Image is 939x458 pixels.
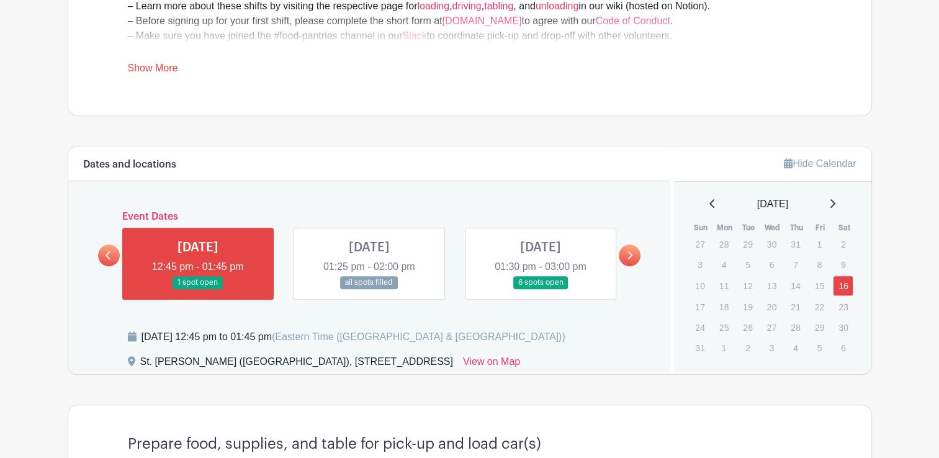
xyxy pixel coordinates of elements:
a: Slack [402,30,426,41]
th: Sun [689,222,713,234]
h6: Dates and locations [83,159,176,171]
p: 2 [737,338,758,357]
p: 4 [714,255,734,274]
a: [DOMAIN_NAME] [442,16,521,26]
p: 4 [785,338,806,357]
p: 28 [785,318,806,337]
a: unloading [536,1,578,11]
p: 13 [762,276,782,295]
p: 27 [690,235,710,254]
p: 26 [737,318,758,337]
th: Sat [832,222,856,234]
th: Wed [761,222,785,234]
span: [DATE] [757,197,788,212]
p: 21 [785,297,806,317]
span: (Eastern Time ([GEOGRAPHIC_DATA] & [GEOGRAPHIC_DATA])) [272,331,565,342]
th: Mon [713,222,737,234]
p: 25 [714,318,734,337]
a: View on Map [463,354,520,374]
p: 18 [714,297,734,317]
a: tabling [484,1,513,11]
a: 16 [833,276,853,296]
p: 2 [833,235,853,254]
p: 12 [737,276,758,295]
p: 7 [785,255,806,274]
p: 6 [833,338,853,357]
th: Thu [784,222,809,234]
p: 29 [809,318,830,337]
p: 8 [809,255,830,274]
p: 14 [785,276,806,295]
p: 1 [809,235,830,254]
a: Code of Conduct [596,16,670,26]
p: 30 [833,318,853,337]
p: 5 [809,338,830,357]
p: 17 [690,297,710,317]
p: 10 [690,276,710,295]
p: 11 [714,276,734,295]
a: driving [452,1,482,11]
th: Fri [809,222,833,234]
h6: Event Dates [120,211,619,223]
p: 3 [690,255,710,274]
p: 19 [737,297,758,317]
h4: Prepare food, supplies, and table for pick-up and load car(s) [128,435,541,453]
p: 29 [737,235,758,254]
div: [DATE] 12:45 pm to 01:45 pm [142,330,565,344]
p: 30 [762,235,782,254]
p: 6 [762,255,782,274]
p: 3 [762,338,782,357]
p: 31 [785,235,806,254]
a: loading [417,1,449,11]
p: 1 [714,338,734,357]
p: 28 [714,235,734,254]
a: Hide Calendar [784,158,856,169]
p: 24 [690,318,710,337]
p: 15 [809,276,830,295]
p: 22 [809,297,830,317]
p: 23 [833,297,853,317]
p: 31 [690,338,710,357]
a: Show More [128,63,178,78]
div: St. [PERSON_NAME] ([GEOGRAPHIC_DATA]), [STREET_ADDRESS] [140,354,453,374]
p: 5 [737,255,758,274]
th: Tue [737,222,761,234]
p: 27 [762,318,782,337]
p: 9 [833,255,853,274]
p: 20 [762,297,782,317]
